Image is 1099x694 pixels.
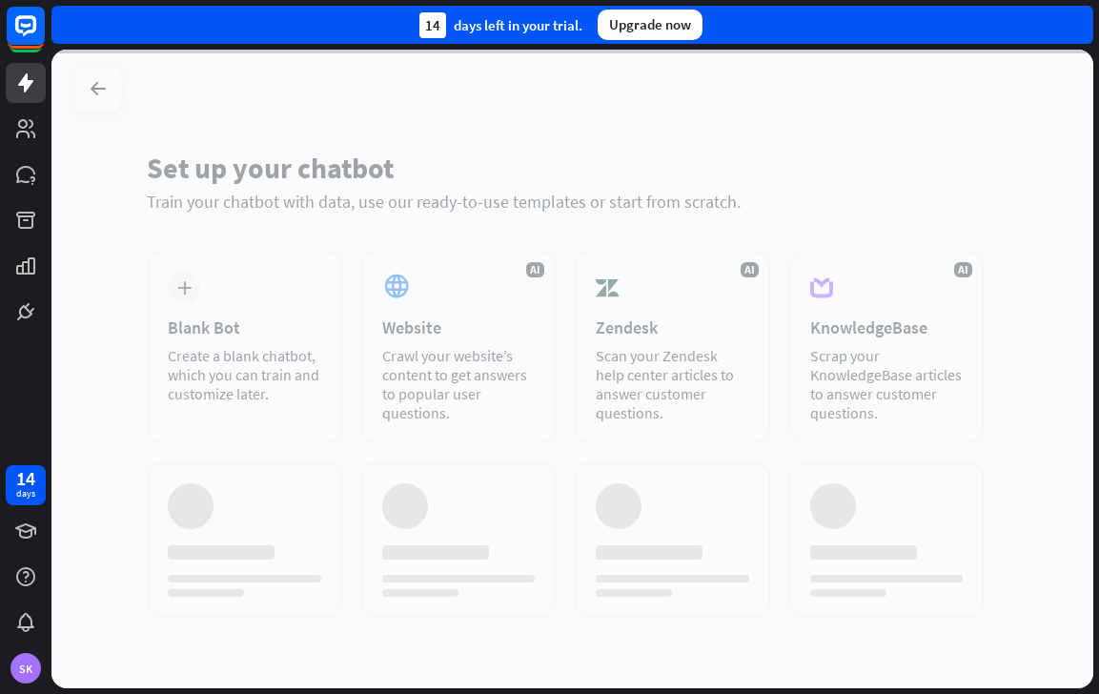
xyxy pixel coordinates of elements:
[16,487,35,500] div: days
[419,12,446,38] div: 14
[419,12,582,38] div: days left in your trial.
[6,465,46,505] a: 14 days
[598,10,702,40] div: Upgrade now
[16,470,35,487] div: 14
[10,653,41,684] div: SK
